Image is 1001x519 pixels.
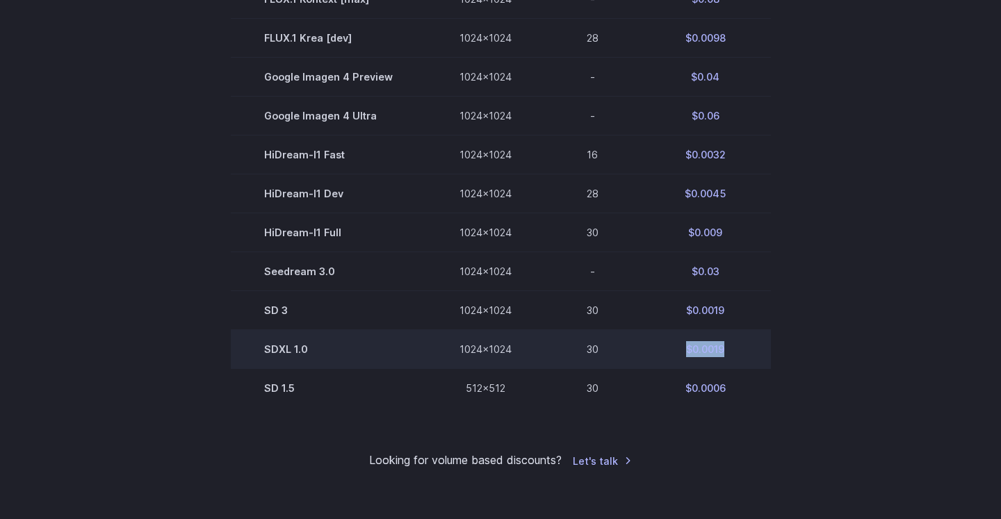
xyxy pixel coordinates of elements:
td: $0.03 [640,252,771,291]
td: 16 [545,135,640,174]
td: $0.0032 [640,135,771,174]
td: 30 [545,330,640,369]
td: Seedream 3.0 [231,252,426,291]
td: FLUX.1 Krea [dev] [231,18,426,57]
td: $0.06 [640,97,771,135]
td: 1024x1024 [426,330,545,369]
td: - [545,97,640,135]
td: 1024x1024 [426,135,545,174]
td: $0.0045 [640,174,771,213]
td: HiDream-I1 Full [231,213,426,252]
td: 1024x1024 [426,291,545,330]
td: $0.04 [640,57,771,96]
a: Let's talk [573,453,632,469]
td: $0.009 [640,213,771,252]
td: 512x512 [426,369,545,408]
td: $0.0019 [640,330,771,369]
td: 28 [545,18,640,57]
td: 1024x1024 [426,57,545,96]
td: 28 [545,174,640,213]
td: 1024x1024 [426,18,545,57]
td: HiDream-I1 Fast [231,135,426,174]
td: - [545,252,640,291]
td: 30 [545,291,640,330]
td: 1024x1024 [426,252,545,291]
td: $0.0098 [640,18,771,57]
td: $0.0019 [640,291,771,330]
td: SD 3 [231,291,426,330]
td: SDXL 1.0 [231,330,426,369]
td: HiDream-I1 Dev [231,174,426,213]
td: 1024x1024 [426,213,545,252]
td: Google Imagen 4 Ultra [231,97,426,135]
td: 1024x1024 [426,97,545,135]
td: SD 1.5 [231,369,426,408]
td: 1024x1024 [426,174,545,213]
td: $0.0006 [640,369,771,408]
td: 30 [545,213,640,252]
small: Looking for volume based discounts? [369,452,562,470]
td: Google Imagen 4 Preview [231,57,426,96]
td: 30 [545,369,640,408]
td: - [545,57,640,96]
